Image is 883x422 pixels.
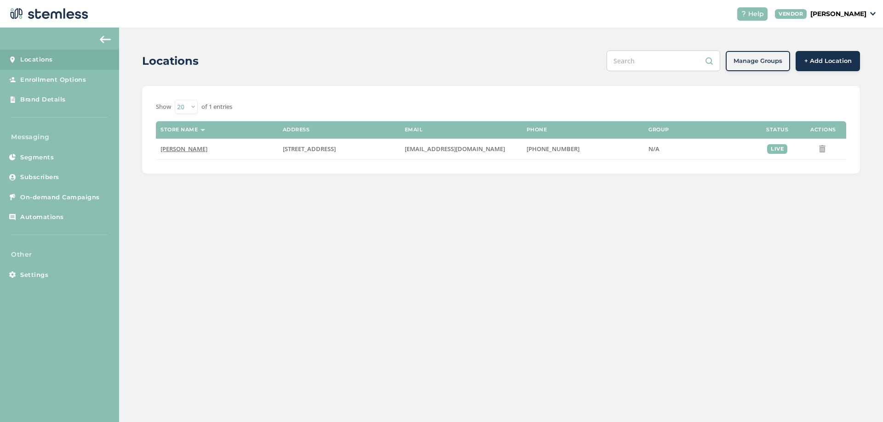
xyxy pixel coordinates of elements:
[100,36,111,43] img: icon-arrow-back-accent-c549486e.svg
[775,9,807,19] div: VENDOR
[741,11,746,17] img: icon-help-white-03924b79.svg
[800,121,846,139] th: Actions
[405,145,517,153] label: info@shopzazadelivery.com
[796,51,860,71] button: + Add Location
[527,145,579,153] span: [PHONE_NUMBER]
[20,270,48,280] span: Settings
[767,144,787,154] div: live
[156,102,171,112] label: Show
[161,145,273,153] label: Zaza Delivery
[870,12,876,16] img: icon_down-arrow-small-66adaf34.svg
[20,173,59,182] span: Subscribers
[201,129,205,131] img: icon-sort-1e1d7615.svg
[648,145,750,153] label: N/A
[766,127,788,133] label: Status
[161,145,207,153] span: [PERSON_NAME]
[7,5,88,23] img: logo-dark-0685b13c.svg
[607,51,720,71] input: Search
[527,145,639,153] label: (949) 677-2347
[837,378,883,422] iframe: Chat Widget
[201,102,232,112] label: of 1 entries
[527,127,547,133] label: Phone
[161,127,198,133] label: Store name
[648,127,669,133] label: Group
[20,153,54,162] span: Segments
[734,56,782,66] span: Manage Groups
[20,75,86,84] span: Enrollment Options
[748,9,764,19] span: Help
[20,193,100,202] span: On-demand Campaigns
[142,53,199,69] h2: Locations
[810,9,866,19] p: [PERSON_NAME]
[20,95,66,104] span: Brand Details
[20,55,53,64] span: Locations
[283,127,310,133] label: Address
[283,145,396,153] label: 5490 South Rainbow Boulevard
[405,145,505,153] span: [EMAIL_ADDRESS][DOMAIN_NAME]
[283,145,336,153] span: [STREET_ADDRESS]
[726,51,790,71] button: Manage Groups
[20,213,64,222] span: Automations
[804,56,852,66] span: + Add Location
[405,127,423,133] label: Email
